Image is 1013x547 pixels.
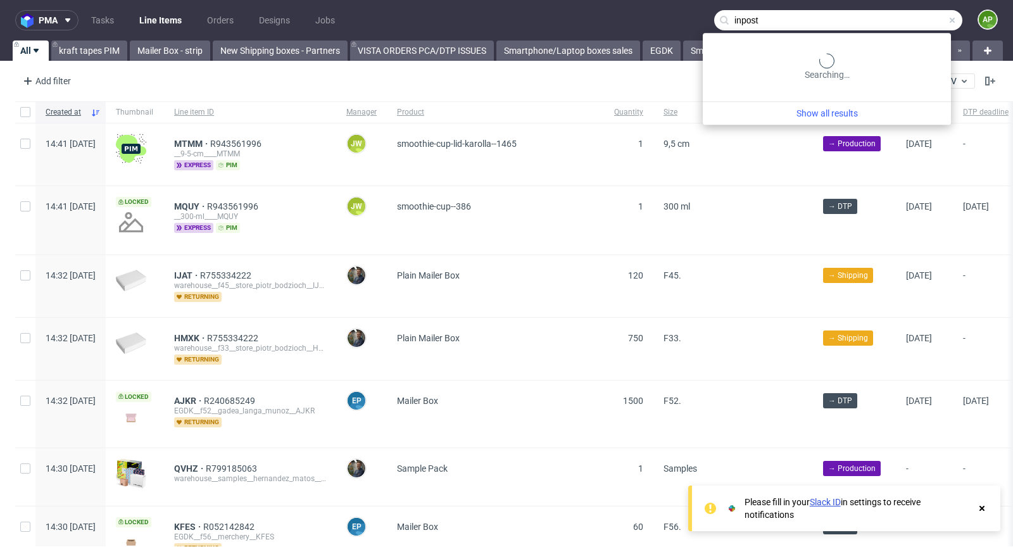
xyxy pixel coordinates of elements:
[963,463,1009,491] span: -
[204,396,258,406] a: R240685249
[348,135,365,153] figcaption: JW
[906,139,932,149] span: [DATE]
[633,522,643,532] span: 60
[348,198,365,215] figcaption: JW
[174,343,326,353] div: warehouse__f33__store_piotr_bodzioch__HMXK
[116,517,151,527] span: Locked
[174,270,200,280] span: IJAT
[828,201,852,212] span: → DTP
[210,139,264,149] span: R943561996
[174,160,213,170] span: express
[174,139,210,149] a: MTMM
[348,267,365,284] img: Maciej Sobola
[664,270,681,280] span: F45.
[643,41,681,61] a: EGDK
[130,41,210,61] a: Mailer Box - strip
[397,139,517,149] span: smoothie-cup-lid-karolla--1465
[13,41,49,61] a: All
[828,463,876,474] span: → Production
[46,270,96,280] span: 14:32 [DATE]
[51,41,127,61] a: kraft tapes PIM
[664,107,803,118] span: Size
[906,270,932,280] span: [DATE]
[828,395,852,406] span: → DTP
[906,333,932,343] span: [DATE]
[638,139,643,149] span: 1
[251,10,298,30] a: Designs
[348,460,365,477] img: Maciej Sobola
[726,502,738,515] img: Slack
[174,211,326,222] div: __300-ml____MQUY
[963,107,1009,118] span: DTP deadline
[174,355,222,365] span: returning
[638,463,643,474] span: 1
[46,107,85,118] span: Created at
[828,138,876,149] span: → Production
[683,41,809,61] a: Smartphone Box / No-touch
[46,463,96,474] span: 14:30 [DATE]
[664,201,690,211] span: 300 ml
[906,396,932,406] span: [DATE]
[207,333,261,343] a: R755334222
[350,41,494,61] a: VISTA ORDERS PCA/DTP ISSUES
[963,270,1009,302] span: -
[116,134,146,164] img: wHgJFi1I6lmhQAAAABJRU5ErkJggg==
[174,417,222,427] span: returning
[397,463,448,474] span: Sample Pack
[708,107,946,120] a: Show all results
[116,207,146,237] img: no_design.png
[116,332,146,354] img: plain-eco-white.f1cb12edca64b5eabf5f.png
[397,201,471,211] span: smoothie-cup--386
[397,107,594,118] span: Product
[174,223,213,233] span: express
[174,474,326,484] div: warehouse__samples__hernandez_matos__QVHZ
[174,280,326,291] div: warehouse__f45__store_piotr_bodzioch__IJAT
[174,149,326,159] div: __9-5-cm____MTMM
[397,396,438,406] span: Mailer Box
[664,396,681,406] span: F52.
[638,201,643,211] span: 1
[828,270,868,281] span: → Shipping
[174,463,206,474] a: QVHZ
[708,53,946,81] div: Searching…
[46,201,96,211] span: 14:41 [DATE]
[174,107,326,118] span: Line item ID
[116,107,154,118] span: Thumbnail
[174,396,204,406] a: AJKR
[116,408,146,425] img: version_two_editor_design.png
[116,197,151,207] span: Locked
[979,11,997,28] figcaption: AP
[132,10,189,30] a: Line Items
[206,463,260,474] a: R799185063
[628,270,643,280] span: 120
[84,10,122,30] a: Tasks
[18,71,73,91] div: Add filter
[963,201,989,211] span: [DATE]
[203,522,257,532] a: R052142842
[963,333,1009,365] span: -
[963,396,989,406] span: [DATE]
[397,333,460,343] span: Plain Mailer Box
[174,406,326,416] div: EGDK__f52__gadea_langa_munoz__AJKR
[207,201,261,211] a: R943561996
[216,160,240,170] span: pim
[348,329,365,347] img: Maciej Sobola
[21,13,39,28] img: logo
[216,223,240,233] span: pim
[200,270,254,280] a: R755334222
[810,497,841,507] a: Slack ID
[308,10,343,30] a: Jobs
[39,16,58,25] span: pma
[174,532,326,542] div: EGDK__f56__merchery__KFES
[174,201,207,211] a: MQUY
[213,41,348,61] a: New Shipping boxes - Partners
[199,10,241,30] a: Orders
[116,270,146,291] img: plain-eco-white.f1cb12edca64b5eabf5f.png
